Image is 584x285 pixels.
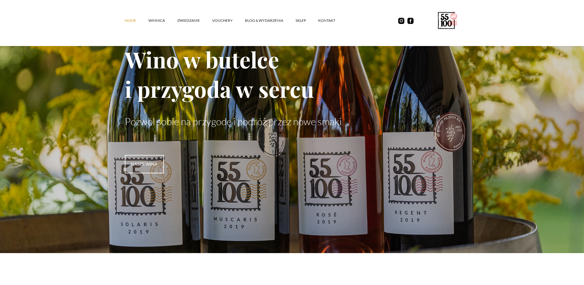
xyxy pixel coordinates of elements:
[125,11,148,30] a: Home
[125,44,460,103] h1: Wino w butelce i przygoda w sercu
[125,155,164,173] a: nasze wina
[148,11,177,30] a: winnica
[245,11,296,30] a: Blog & Wydarzenia
[296,11,318,30] a: SKLEP
[177,11,212,30] a: ZWIEDZANIE
[318,11,348,30] a: kontakt
[212,11,245,30] a: vouchery
[125,116,460,127] p: Pozwól sobie na przygodę i podróż przez nowe smaki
